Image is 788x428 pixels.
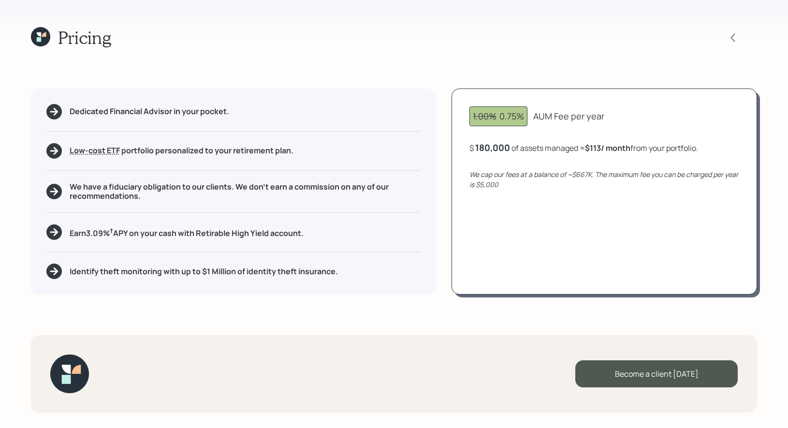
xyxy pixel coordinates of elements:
i: We cap our fees at a balance of ~$667K. The maximum fee you can be charged per year is $5,000 [469,170,738,189]
h5: Dedicated Financial Advisor in your pocket. [70,107,229,116]
h5: Identify theft monitoring with up to $1 Million of identity theft insurance. [70,267,338,276]
b: $113 / month [585,143,630,153]
iframe: Customer reviews powered by Trustpilot [101,346,224,418]
h5: Earn 3.09 % APY on your cash with Retirable High Yield account. [70,226,304,238]
div: 180,000 [475,142,510,153]
div: 0.75% [473,110,524,123]
h5: portfolio personalized to your retirement plan. [70,146,293,155]
h5: We have a fiduciary obligation to our clients. We don't earn a commission on any of our recommend... [70,182,421,201]
h1: Pricing [58,27,111,48]
div: Become a client [DATE] [575,360,738,387]
div: AUM Fee per year [533,110,604,123]
span: 1.00% [473,110,496,122]
sup: † [110,226,113,235]
div: $ of assets managed ≈ from your portfolio . [469,142,698,154]
span: Low-cost ETF [70,145,120,156]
